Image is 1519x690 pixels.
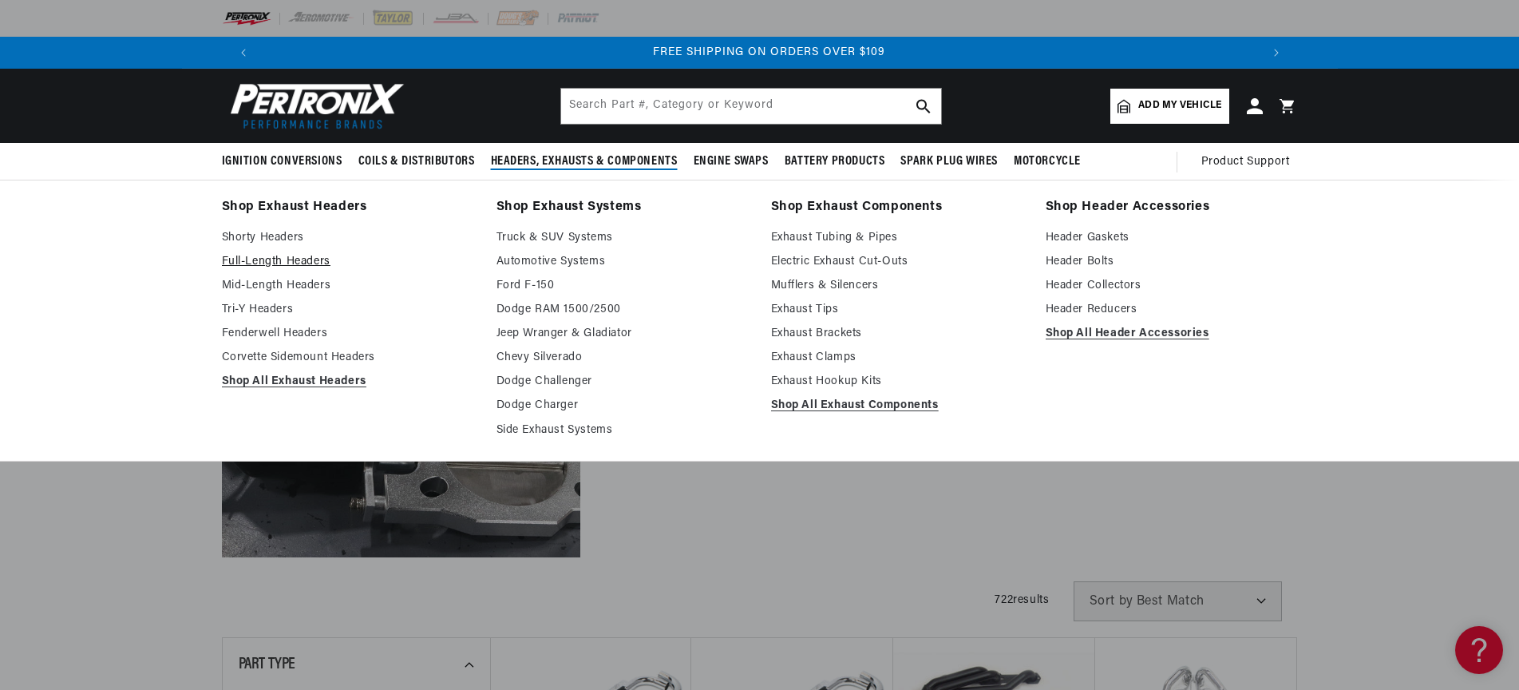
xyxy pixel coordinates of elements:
a: Full-Length Headers [222,252,474,272]
a: Ford F-150 [496,276,749,295]
summary: Motorcycle [1006,143,1089,180]
a: Exhaust Tips [771,300,1023,319]
button: search button [906,89,941,124]
span: Product Support [1201,153,1290,171]
img: Pertronix [222,78,405,133]
span: Sort by [1090,595,1133,608]
a: Shop Exhaust Systems [496,196,749,219]
span: Spark Plug Wires [900,153,998,170]
summary: Coils & Distributors [350,143,483,180]
a: Mufflers & Silencers [771,276,1023,295]
select: Sort by [1074,581,1282,621]
a: Mid-Length Headers [222,276,474,295]
a: Header Bolts [1046,252,1298,272]
button: Translation missing: en.sections.announcements.next_announcement [1260,37,1292,69]
a: Shorty Headers [222,228,474,248]
button: Translation missing: en.sections.announcements.previous_announcement [227,37,259,69]
div: Announcement [269,44,1270,61]
a: Jeep Wranger & Gladiator [496,324,749,343]
a: Corvette Sidemount Headers [222,348,474,367]
a: Dodge Charger [496,396,749,415]
a: Shop All Header Accessories [1046,324,1298,343]
a: Truck & SUV Systems [496,228,749,248]
span: Headers, Exhausts & Components [491,153,678,170]
a: Dodge RAM 1500/2500 [496,300,749,319]
span: Part Type [239,656,295,672]
a: Automotive Systems [496,252,749,272]
a: Chevy Silverado [496,348,749,367]
a: Side Exhaust Systems [496,421,749,440]
summary: Headers, Exhausts & Components [483,143,686,180]
a: Shop Exhaust Components [771,196,1023,219]
input: Search Part #, Category or Keyword [561,89,941,124]
summary: Engine Swaps [686,143,777,180]
span: Ignition Conversions [222,153,342,170]
a: Shop All Exhaust Components [771,396,1023,415]
a: Header Collectors [1046,276,1298,295]
a: Electric Exhaust Cut-Outs [771,252,1023,272]
a: Exhaust Tubing & Pipes [771,228,1023,248]
a: Shop Header Accessories [1046,196,1298,219]
summary: Ignition Conversions [222,143,350,180]
a: Fenderwell Headers [222,324,474,343]
a: Shop All Exhaust Headers [222,372,474,391]
summary: Product Support [1201,143,1298,181]
span: Battery Products [785,153,885,170]
a: Exhaust Clamps [771,348,1023,367]
a: Header Reducers [1046,300,1298,319]
div: 3 of 3 [269,44,1270,61]
span: Engine Swaps [694,153,769,170]
span: FREE SHIPPING ON ORDERS OVER $109 [653,46,885,58]
span: Motorcycle [1014,153,1081,170]
summary: Spark Plug Wires [892,143,1006,180]
span: 722 results [995,594,1049,606]
a: Exhaust Brackets [771,324,1023,343]
span: Coils & Distributors [358,153,475,170]
a: Tri-Y Headers [222,300,474,319]
a: Exhaust Hookup Kits [771,372,1023,391]
a: Add my vehicle [1110,89,1228,124]
a: Header Gaskets [1046,228,1298,248]
slideshow-component: Translation missing: en.sections.announcements.announcement_bar [182,37,1338,69]
span: Add my vehicle [1138,98,1221,113]
a: Dodge Challenger [496,372,749,391]
summary: Battery Products [777,143,893,180]
a: Shop Exhaust Headers [222,196,474,219]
